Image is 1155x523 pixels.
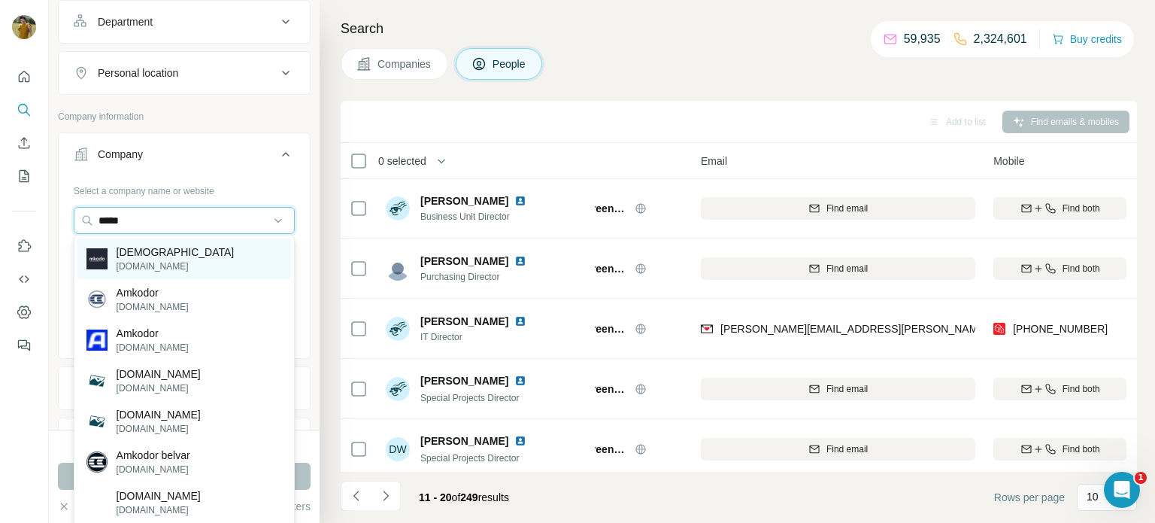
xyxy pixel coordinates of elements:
[59,55,310,91] button: Personal location
[514,255,526,267] img: LinkedIn logo
[420,330,532,344] span: IT Director
[1135,472,1147,484] span: 1
[117,366,201,382] p: [DOMAIN_NAME]
[452,491,461,503] span: of
[341,481,371,511] button: Navigate to previous page
[59,370,310,406] button: Industry
[993,438,1126,461] button: Find both
[701,154,727,169] span: Email
[826,382,868,396] span: Find email
[1087,489,1099,504] p: 10
[86,248,108,269] img: Mkodo
[12,233,36,260] button: Use Surfe on LinkedIn
[1052,29,1122,50] button: Buy credits
[117,245,235,260] p: [DEMOGRAPHIC_DATA]
[993,257,1126,280] button: Find both
[514,195,526,207] img: LinkedIn logo
[514,375,526,387] img: LinkedIn logo
[514,435,526,447] img: LinkedIn logo
[460,491,477,503] span: 249
[74,178,295,198] div: Select a company name or website
[701,438,975,461] button: Find email
[117,285,189,300] p: Amkodor
[59,4,310,40] button: Department
[386,257,410,281] img: Avatar
[904,30,941,48] p: 59,935
[701,197,975,220] button: Find email
[58,110,311,123] p: Company information
[98,65,178,81] div: Personal location
[420,254,508,269] span: [PERSON_NAME]
[12,163,36,190] button: My lists
[420,270,532,284] span: Purchasing Director
[86,289,108,310] img: Amkodor
[386,377,410,401] img: Avatar
[377,56,432,71] span: Companies
[341,18,1137,39] h4: Search
[86,411,108,432] img: maz-amkodor.ru
[117,326,189,341] p: Amkodor
[86,330,108,351] img: Amkodor
[826,262,868,275] span: Find email
[994,490,1065,505] span: Rows per page
[1063,202,1100,215] span: Find both
[1104,472,1140,508] iframe: Intercom live chat
[1063,442,1100,456] span: Find both
[98,14,153,29] div: Department
[117,422,201,436] p: [DOMAIN_NAME]
[419,491,509,503] span: results
[386,437,410,461] div: DW
[117,300,189,314] p: [DOMAIN_NAME]
[420,193,508,208] span: [PERSON_NAME]
[117,382,201,395] p: [DOMAIN_NAME]
[974,30,1027,48] p: 2,324,601
[419,491,452,503] span: 11 - 20
[12,15,36,39] img: Avatar
[12,266,36,293] button: Use Surfe API
[386,196,410,220] img: Avatar
[117,488,201,503] p: [DOMAIN_NAME]
[420,314,508,329] span: [PERSON_NAME]
[493,56,527,71] span: People
[420,210,532,223] span: Business Unit Director
[12,96,36,123] button: Search
[58,499,101,514] button: Clear
[59,136,310,178] button: Company
[1063,262,1100,275] span: Find both
[378,154,426,169] span: 0 selected
[701,321,713,336] img: provider findymail logo
[420,393,519,403] span: Special Projects Director
[1013,323,1108,335] span: [PHONE_NUMBER]
[514,315,526,327] img: LinkedIn logo
[701,257,975,280] button: Find email
[117,463,190,476] p: [DOMAIN_NAME]
[59,421,310,458] button: HQ location
[826,202,868,215] span: Find email
[826,442,868,456] span: Find email
[98,147,143,162] div: Company
[12,299,36,326] button: Dashboard
[993,197,1126,220] button: Find both
[86,492,108,513] img: amkodor-bryansk.ru
[993,321,1005,336] img: provider prospeo logo
[12,332,36,359] button: Feedback
[117,341,189,354] p: [DOMAIN_NAME]
[420,433,508,449] span: [PERSON_NAME]
[993,378,1126,400] button: Find both
[86,370,108,391] img: amkodorchel.ru
[117,448,190,463] p: Amkodor belvar
[720,323,1072,335] span: [PERSON_NAME][EMAIL_ADDRESS][PERSON_NAME][DOMAIN_NAME]
[371,481,401,511] button: Navigate to next page
[117,260,235,273] p: [DOMAIN_NAME]
[12,63,36,90] button: Quick start
[117,503,201,517] p: [DOMAIN_NAME]
[386,317,410,341] img: Avatar
[86,452,108,473] img: Amkodor belvar
[701,378,975,400] button: Find email
[12,129,36,157] button: Enrich CSV
[1063,382,1100,396] span: Find both
[420,453,519,464] span: Special Projects Director
[420,373,508,388] span: [PERSON_NAME]
[993,154,1024,169] span: Mobile
[117,407,201,422] p: [DOMAIN_NAME]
